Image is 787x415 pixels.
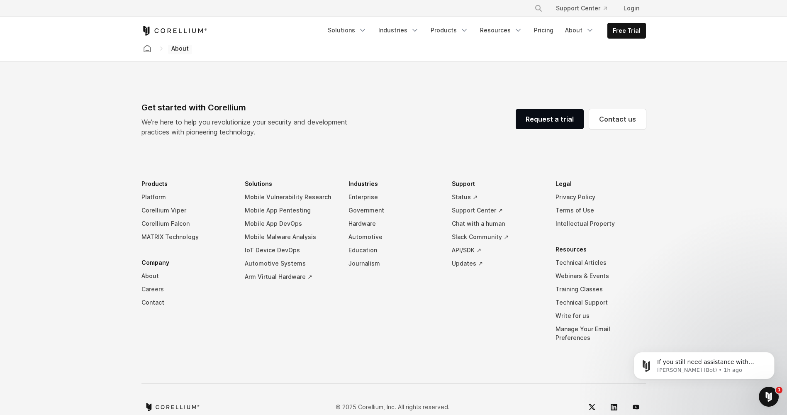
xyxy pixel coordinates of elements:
iframe: Intercom live chat [759,387,779,407]
p: Message from John (Bot), sent 1h ago [36,32,143,39]
div: Navigation Menu [141,177,646,357]
a: Support Center ↗ [452,204,542,217]
a: Training Classes [556,283,646,296]
a: Login [617,1,646,16]
a: Contact [141,296,232,309]
a: Platform [141,190,232,204]
a: Mobile App DevOps [245,217,335,230]
a: Free Trial [608,23,646,38]
a: Write for us [556,309,646,322]
a: MATRIX Technology [141,230,232,244]
a: Manage Your Email Preferences [556,322,646,344]
a: Resources [475,23,527,38]
button: Search [531,1,546,16]
a: Webinars & Events [556,269,646,283]
a: Solutions [323,23,372,38]
a: Corellium Viper [141,204,232,217]
span: If you still need assistance with purchasing options or account creation, I’m here to help. Would... [36,24,133,72]
a: Updates ↗ [452,257,542,270]
a: Corellium Falcon [141,217,232,230]
a: Technical Articles [556,256,646,269]
div: Navigation Menu [524,1,646,16]
a: Industries [373,23,424,38]
a: Mobile Malware Analysis [245,230,335,244]
a: Mobile App Pentesting [245,204,335,217]
a: Products [426,23,473,38]
iframe: Intercom notifications message [621,334,787,393]
a: Education [348,244,439,257]
a: Hardware [348,217,439,230]
a: Status ↗ [452,190,542,204]
a: Chat with a human [452,217,542,230]
span: 1 [776,387,782,393]
a: Automotive [348,230,439,244]
a: Government [348,204,439,217]
a: Intellectual Property [556,217,646,230]
a: Mobile Vulnerability Research [245,190,335,204]
p: © 2025 Corellium, Inc. All rights reserved. [336,403,450,411]
a: Automotive Systems [245,257,335,270]
div: Get started with Corellium [141,101,354,114]
a: Corellium home [140,43,155,54]
a: Pricing [529,23,558,38]
a: Contact us [589,109,646,129]
span: About [168,43,192,54]
a: Journalism [348,257,439,270]
a: Privacy Policy [556,190,646,204]
a: Arm Virtual Hardware ↗ [245,270,335,283]
div: Navigation Menu [323,23,646,39]
a: API/SDK ↗ [452,244,542,257]
a: Corellium home [145,403,200,411]
a: About [560,23,599,38]
a: Support Center [549,1,614,16]
a: Technical Support [556,296,646,309]
a: IoT Device DevOps [245,244,335,257]
a: Terms of Use [556,204,646,217]
a: Request a trial [516,109,584,129]
a: Corellium Home [141,26,207,36]
p: We’re here to help you revolutionize your security and development practices with pioneering tech... [141,117,354,137]
a: Careers [141,283,232,296]
a: Slack Community ↗ [452,230,542,244]
a: Enterprise [348,190,439,204]
a: About [141,269,232,283]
